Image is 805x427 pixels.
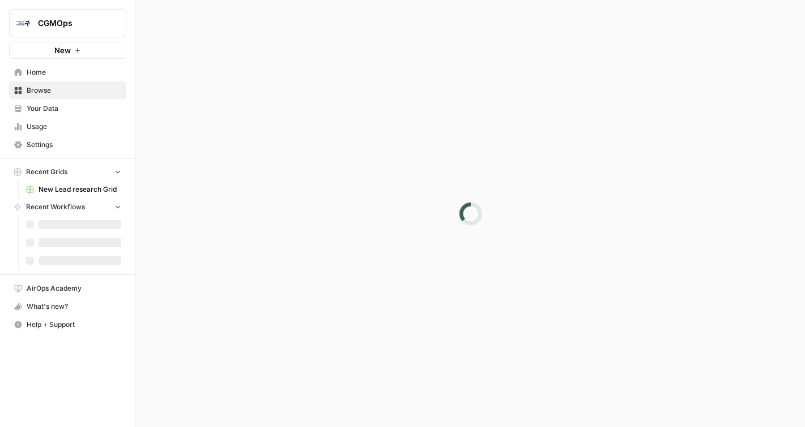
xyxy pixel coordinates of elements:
img: CGMOps Logo [13,13,33,33]
button: Help + Support [9,316,126,334]
a: Home [9,63,126,81]
a: Settings [9,136,126,154]
span: Home [27,67,121,77]
span: New Lead research Grid [39,184,121,195]
button: Recent Workflows [9,199,126,215]
a: Browse [9,81,126,100]
span: Browse [27,85,121,96]
a: Usage [9,118,126,136]
div: What's new? [10,298,126,315]
button: New [9,42,126,59]
span: Help + Support [27,320,121,330]
span: AirOps Academy [27,283,121,294]
a: AirOps Academy [9,279,126,297]
span: Settings [27,140,121,150]
span: New [54,45,71,56]
span: CGMOps [38,18,107,29]
span: Recent Grids [26,167,67,177]
span: Your Data [27,103,121,114]
button: Workspace: CGMOps [9,9,126,37]
button: Recent Grids [9,163,126,180]
span: Usage [27,122,121,132]
a: New Lead research Grid [21,180,126,199]
span: Recent Workflows [26,202,85,212]
a: Your Data [9,100,126,118]
button: What's new? [9,297,126,316]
